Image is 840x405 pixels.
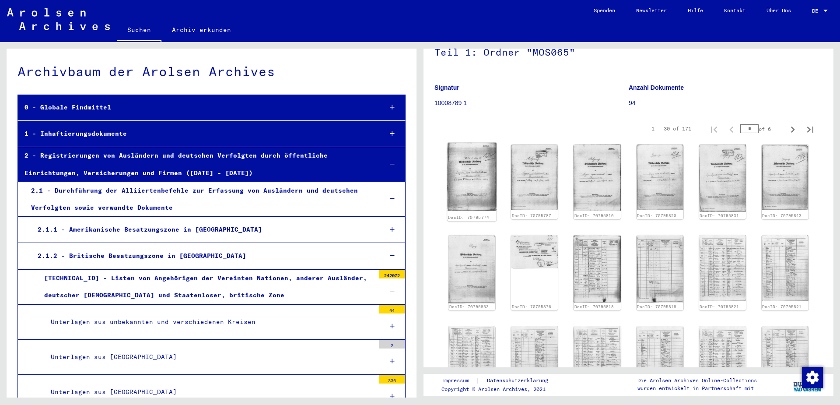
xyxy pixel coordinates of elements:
[699,235,746,301] img: 001.jpg
[18,125,375,142] div: 1 - Inhaftierungsdokumente
[762,144,808,210] img: 001.jpg
[434,84,459,91] b: Signatur
[512,304,551,309] a: DocID: 70795876
[24,182,375,216] div: 2.1 - Durchführung der Alliiertenbefehle zur Erfassung von Ausländern und deutschen Verfolgten so...
[18,99,375,116] div: 0 - Globale Findmittel
[574,213,614,218] a: DocID: 70795810
[637,304,676,309] a: DocID: 70795818
[574,304,614,309] a: DocID: 70795818
[802,367,823,388] img: Zustimmung ändern
[448,235,495,303] img: 001.jpg
[574,144,620,211] img: 001.jpg
[511,326,558,393] img: 002.jpg
[379,375,405,384] div: 336
[699,144,746,212] img: 001.jpg
[434,32,822,70] h1: Teil 1: Ordner "MOS065"
[637,213,676,218] a: DocID: 70795820
[434,99,628,108] p: 10008789 1
[379,340,405,349] div: 2
[31,221,375,238] div: 2.1.1 - Amerikanische Besatzungszone in [GEOGRAPHIC_DATA]
[38,270,374,304] div: [TECHNICAL_ID] - Listen von Angehörigen der Vereinten Nationen, anderer Ausländer, deutscher [DEM...
[574,235,620,303] img: 001.jpg
[447,143,497,211] img: 001.jpg
[512,213,551,218] a: DocID: 70795787
[651,125,691,133] div: 1 – 30 of 171
[511,144,558,210] img: 001.jpg
[17,62,406,81] div: Archivbaum der Arolsen Archives
[7,8,110,30] img: Arolsen_neg.svg
[637,235,683,303] img: 002.jpg
[379,305,405,313] div: 64
[637,326,683,392] img: 002.jpg
[762,213,801,218] a: DocID: 70795843
[637,144,683,210] img: 001.jpg
[44,313,374,331] div: Unterlagen aus unbekannten und verschiedenen Kreisen
[801,120,819,137] button: Last page
[379,270,405,278] div: 242072
[44,384,374,401] div: Unterlagen aus [GEOGRAPHIC_DATA]
[117,19,161,42] a: Suchen
[700,304,739,309] a: DocID: 70795821
[441,376,476,385] a: Impressum
[762,304,801,309] a: DocID: 70795821
[784,120,801,137] button: Next page
[705,120,723,137] button: First page
[44,349,374,366] div: Unterlagen aus [GEOGRAPHIC_DATA]
[629,84,684,91] b: Anzahl Dokumente
[637,384,757,392] p: wurden entwickelt in Partnerschaft mit
[699,326,746,394] img: 001.jpg
[740,125,784,133] div: of 6
[762,326,808,391] img: 002.jpg
[161,19,241,40] a: Archiv erkunden
[723,120,740,137] button: Previous page
[448,215,490,220] a: DocID: 70795774
[511,235,558,268] img: 001.jpg
[441,385,559,393] p: Copyright © Arolsen Archives, 2021
[801,366,822,387] div: Zustimmung ändern
[574,326,620,391] img: 001.jpg
[700,213,739,218] a: DocID: 70795831
[629,99,822,108] p: 94
[762,235,808,301] img: 002.jpg
[480,376,559,385] a: Datenschutzerklärung
[31,247,375,264] div: 2.1.2 - Britische Besatzungszone in [GEOGRAPHIC_DATA]
[637,377,757,384] p: Die Arolsen Archives Online-Collections
[812,8,822,14] span: DE
[441,376,559,385] div: |
[449,304,489,309] a: DocID: 70795853
[18,147,375,181] div: 2 - Registrierungen von Ausländern und deutschen Verfolgten durch öffentliche Einrichtungen, Vers...
[448,326,495,388] img: 001.jpg
[791,373,824,395] img: yv_logo.png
